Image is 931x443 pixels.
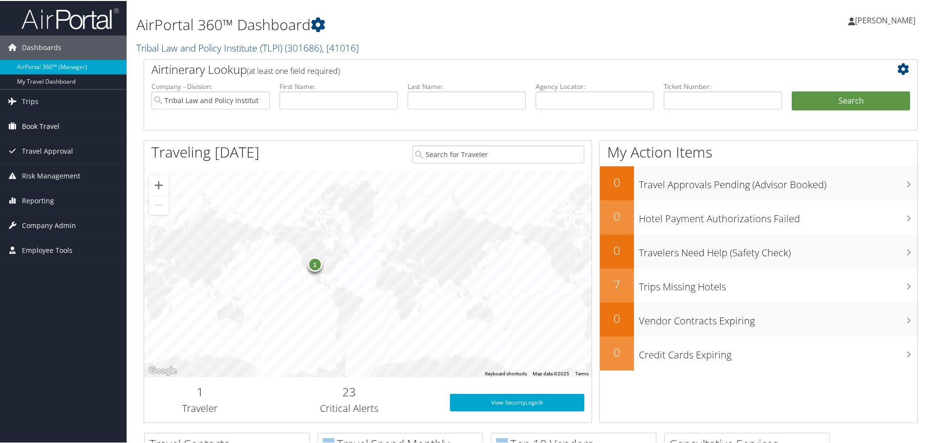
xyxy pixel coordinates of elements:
[285,40,322,53] span: ( 301686 )
[450,393,584,410] a: View SecurityLogic®
[600,199,917,233] a: 0Hotel Payment Authorizations Failed
[408,81,526,90] label: Last Name:
[149,175,168,194] button: Zoom in
[600,233,917,267] a: 0Travelers Need Help (Safety Check)
[485,370,527,376] button: Keyboard shortcuts
[22,89,38,113] span: Trips
[22,213,76,237] span: Company Admin
[151,383,249,399] h2: 1
[639,274,917,293] h3: Trips Missing Hotels
[600,207,634,224] h2: 0
[600,343,634,360] h2: 0
[600,241,634,258] h2: 0
[639,206,917,225] h3: Hotel Payment Authorizations Failed
[136,40,359,53] a: Tribal Law and Policy Institute (TLPI)
[151,81,270,90] label: Company - Division:
[322,40,359,53] span: , [ 41016 ]
[279,81,398,90] label: First Name:
[136,14,662,34] h1: AirPortal 360™ Dashboard
[149,195,168,214] button: Zoom out
[22,35,61,59] span: Dashboards
[22,237,73,262] span: Employee Tools
[21,6,119,29] img: airportal-logo.png
[639,342,917,361] h3: Credit Cards Expiring
[792,90,910,110] button: Search
[600,267,917,301] a: 7Trips Missing Hotels
[263,383,435,399] h2: 23
[600,141,917,161] h1: My Action Items
[22,138,73,162] span: Travel Approval
[147,364,179,376] a: Open this area in Google Maps (opens a new window)
[151,60,846,77] h2: Airtinerary Lookup
[639,240,917,259] h3: Travelers Need Help (Safety Check)
[575,370,589,375] a: Terms (opens in new tab)
[600,173,634,190] h2: 0
[536,81,654,90] label: Agency Locator:
[855,14,915,25] span: [PERSON_NAME]
[848,5,925,34] a: [PERSON_NAME]
[664,81,782,90] label: Ticket Number:
[151,401,249,414] h3: Traveler
[247,65,340,75] span: (at least one field required)
[639,172,917,191] h3: Travel Approvals Pending (Advisor Booked)
[307,256,322,271] div: 1
[600,165,917,199] a: 0Travel Approvals Pending (Advisor Booked)
[147,364,179,376] img: Google
[600,336,917,370] a: 0Credit Cards Expiring
[22,163,80,187] span: Risk Management
[533,370,569,375] span: Map data ©2025
[600,301,917,336] a: 0Vendor Contracts Expiring
[151,141,260,161] h1: Traveling [DATE]
[412,144,584,162] input: Search for Traveler
[22,113,59,138] span: Book Travel
[600,309,634,326] h2: 0
[639,308,917,327] h3: Vendor Contracts Expiring
[600,275,634,292] h2: 7
[22,188,54,212] span: Reporting
[263,401,435,414] h3: Critical Alerts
